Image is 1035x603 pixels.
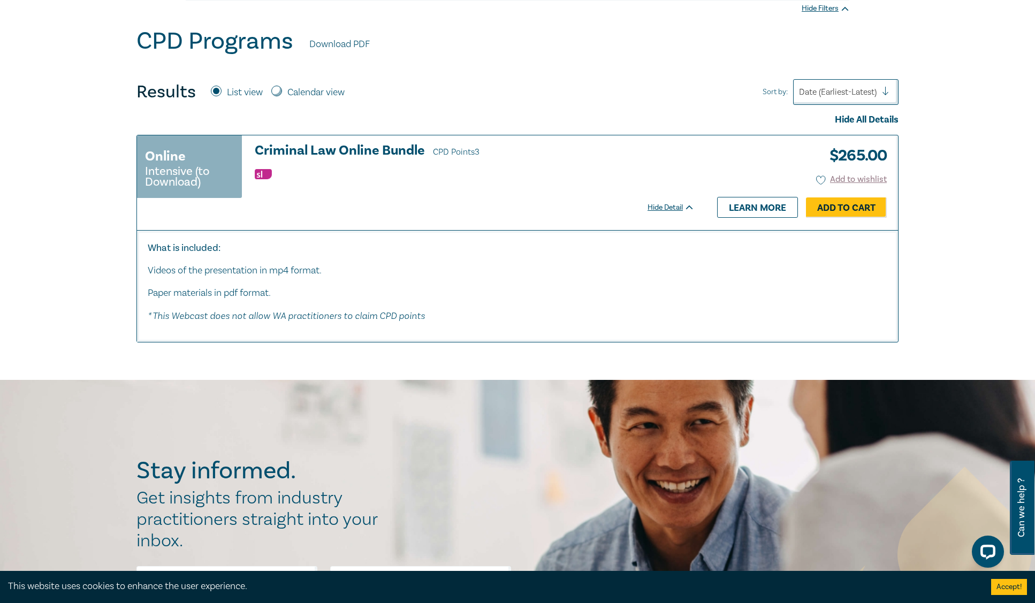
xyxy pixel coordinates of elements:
[136,457,389,485] h2: Stay informed.
[648,202,706,213] div: Hide Detail
[1016,467,1026,548] span: Can we help ?
[148,286,887,300] p: Paper materials in pdf format.
[821,143,887,168] h3: $ 265.00
[136,487,389,552] h2: Get insights from industry practitioners straight into your inbox.
[255,143,695,159] a: Criminal Law Online Bundle CPD Points3
[8,579,975,593] div: This website uses cookies to enhance the user experience.
[806,197,887,218] a: Add to Cart
[145,166,234,187] small: Intensive (to Download)
[330,566,511,592] input: Last Name*
[763,86,788,98] span: Sort by:
[287,86,345,100] label: Calendar view
[963,531,1008,576] iframe: LiveChat chat widget
[255,143,695,159] h3: Criminal Law Online Bundle
[991,579,1027,595] button: Accept cookies
[148,310,425,321] em: * This Webcast does not allow WA practitioners to claim CPD points
[148,264,887,278] p: Videos of the presentation in mp4 format.
[255,169,272,179] img: Substantive Law
[136,566,317,592] input: First Name*
[816,173,887,186] button: Add to wishlist
[145,147,186,166] h3: Online
[799,86,801,98] input: Sort by
[433,147,480,157] span: CPD Points 3
[136,113,899,127] div: Hide All Details
[136,81,196,103] h4: Results
[717,197,798,217] a: Learn more
[227,86,263,100] label: List view
[802,3,849,14] div: Hide Filters
[309,37,370,51] a: Download PDF
[136,27,293,55] h1: CPD Programs
[148,242,220,254] strong: What is included:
